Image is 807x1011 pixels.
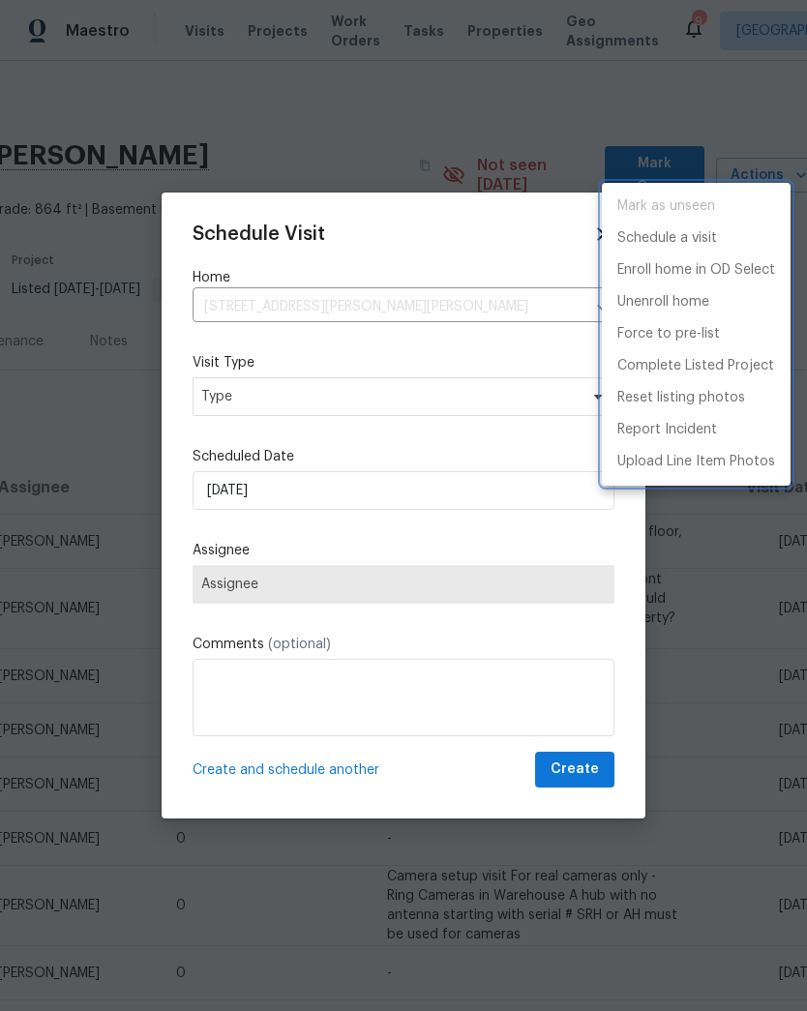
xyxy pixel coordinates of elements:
[617,324,720,344] p: Force to pre-list
[617,356,774,376] p: Complete Listed Project
[617,292,709,312] p: Unenroll home
[617,260,775,281] p: Enroll home in OD Select
[617,388,745,408] p: Reset listing photos
[617,228,717,249] p: Schedule a visit
[617,452,775,472] p: Upload Line Item Photos
[617,420,717,440] p: Report Incident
